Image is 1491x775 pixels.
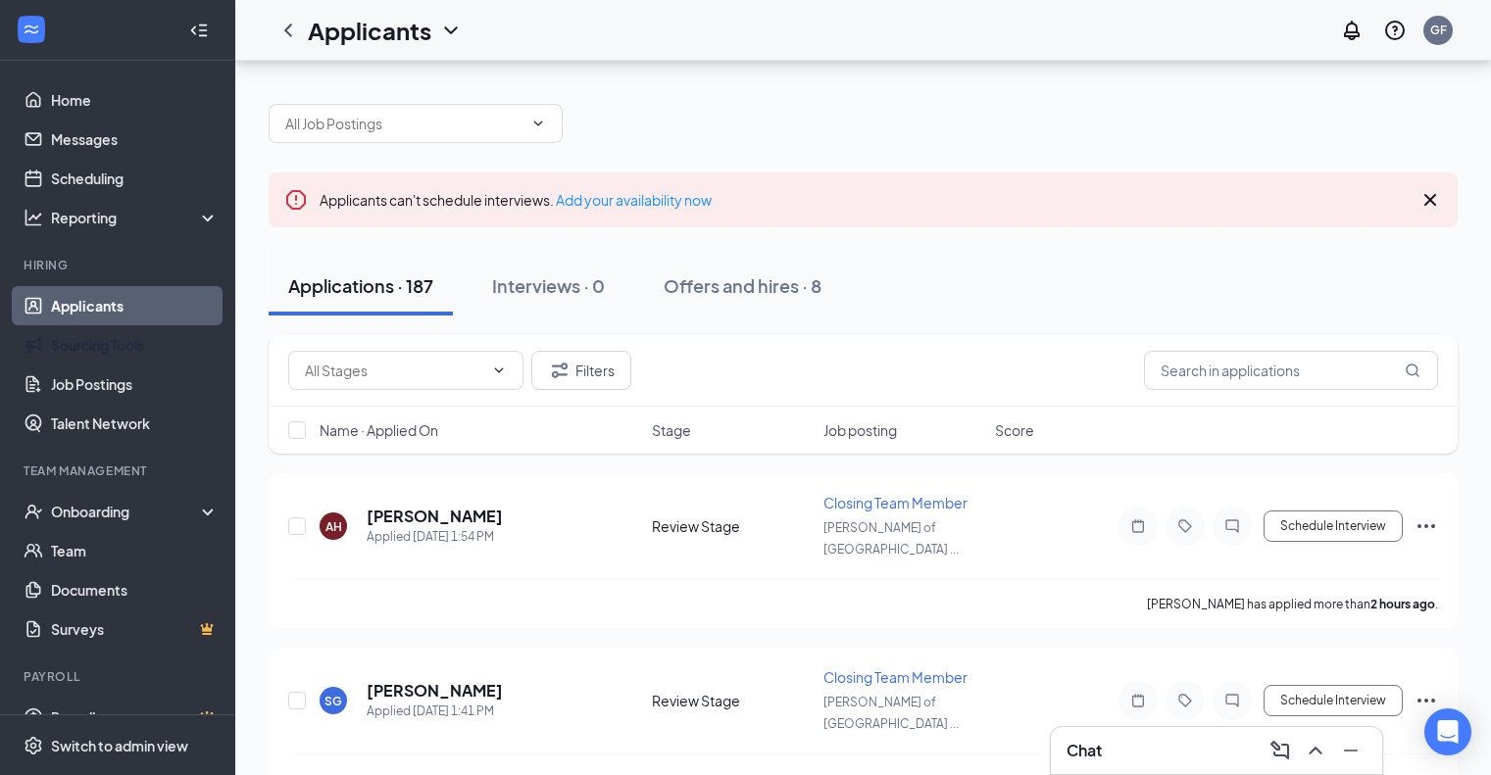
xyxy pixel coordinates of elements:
[1144,351,1438,390] input: Search in applications
[1173,693,1197,708] svg: Tag
[652,691,812,710] div: Review Stage
[51,736,188,755] div: Switch to admin view
[823,668,968,686] span: Closing Team Member
[51,502,202,521] div: Onboarding
[305,360,483,381] input: All Stages
[51,159,219,198] a: Scheduling
[308,14,431,47] h1: Applicants
[24,462,215,479] div: Team Management
[276,19,300,42] svg: ChevronLeft
[1418,188,1442,212] svg: Cross
[24,257,215,273] div: Hiring
[1415,514,1438,538] svg: Ellipses
[51,570,219,609] a: Documents
[664,273,821,298] div: Offers and hires · 8
[324,693,342,709] div: SG
[1370,597,1435,611] b: 2 hours ago
[325,518,342,535] div: AH
[1340,19,1364,42] svg: Notifications
[367,702,503,721] div: Applied [DATE] 1:41 PM
[1430,22,1447,38] div: GF
[51,698,219,737] a: PayrollCrown
[1335,735,1367,766] button: Minimize
[1067,740,1102,761] h3: Chat
[531,351,631,390] button: Filter Filters
[491,363,507,378] svg: ChevronDown
[823,420,897,440] span: Job posting
[823,494,968,511] span: Closing Team Member
[823,695,959,731] span: [PERSON_NAME] of [GEOGRAPHIC_DATA] ...
[1264,685,1403,716] button: Schedule Interview
[1405,363,1420,378] svg: MagnifyingGlass
[367,527,503,547] div: Applied [DATE] 1:54 PM
[1265,735,1296,766] button: ComposeMessage
[51,609,219,649] a: SurveysCrown
[189,21,209,40] svg: Collapse
[51,531,219,570] a: Team
[1424,708,1471,755] div: Open Intercom Messenger
[1300,735,1331,766] button: ChevronUp
[1339,739,1363,762] svg: Minimize
[492,273,605,298] div: Interviews · 0
[1383,19,1407,42] svg: QuestionInfo
[288,273,433,298] div: Applications · 187
[24,208,43,227] svg: Analysis
[1264,510,1403,542] button: Schedule Interview
[1126,693,1150,708] svg: Note
[24,668,215,685] div: Payroll
[1415,689,1438,712] svg: Ellipses
[320,191,712,209] span: Applicants can't schedule interviews.
[51,404,219,443] a: Talent Network
[284,188,308,212] svg: Error
[51,286,219,325] a: Applicants
[51,325,219,364] a: Sourcing Tools
[439,19,463,42] svg: ChevronDown
[367,506,503,527] h5: [PERSON_NAME]
[1268,739,1292,762] svg: ComposeMessage
[823,520,959,557] span: [PERSON_NAME] of [GEOGRAPHIC_DATA] ...
[22,20,41,39] svg: WorkstreamLogo
[1220,518,1244,534] svg: ChatInactive
[995,420,1034,440] span: Score
[548,359,572,382] svg: Filter
[51,364,219,404] a: Job Postings
[24,736,43,755] svg: Settings
[556,191,712,209] a: Add your availability now
[1304,739,1327,762] svg: ChevronUp
[1220,693,1244,708] svg: ChatInactive
[1126,518,1150,534] svg: Note
[530,116,546,131] svg: ChevronDown
[285,113,522,134] input: All Job Postings
[367,680,503,702] h5: [PERSON_NAME]
[320,420,438,440] span: Name · Applied On
[51,80,219,120] a: Home
[51,120,219,159] a: Messages
[24,502,43,521] svg: UserCheck
[1147,596,1438,612] p: [PERSON_NAME] has applied more than .
[652,420,691,440] span: Stage
[1173,518,1197,534] svg: Tag
[652,516,812,536] div: Review Stage
[51,208,220,227] div: Reporting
